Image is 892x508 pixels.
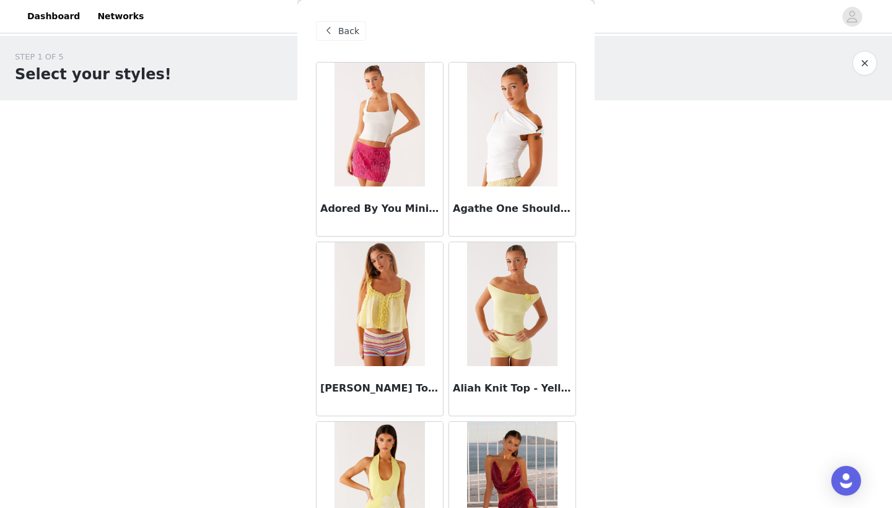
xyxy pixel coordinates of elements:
[846,7,858,27] div: avatar
[338,25,359,38] span: Back
[90,2,151,30] a: Networks
[831,466,861,496] div: Open Intercom Messenger
[15,51,172,63] div: STEP 1 OF 5
[467,63,557,186] img: Agathe One Shoulder Top - Ivory
[467,242,557,366] img: Aliah Knit Top - Yellow
[453,381,572,396] h3: Aliah Knit Top - Yellow
[320,381,439,396] h3: [PERSON_NAME] Top - Yellow
[334,242,424,366] img: Aimee Top - Yellow
[320,201,439,216] h3: Adored By You Mini Skirt - Fuchsia
[453,201,572,216] h3: Agathe One Shoulder Top - Ivory
[15,63,172,85] h1: Select your styles!
[334,63,424,186] img: Adored By You Mini Skirt - Fuchsia
[20,2,87,30] a: Dashboard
